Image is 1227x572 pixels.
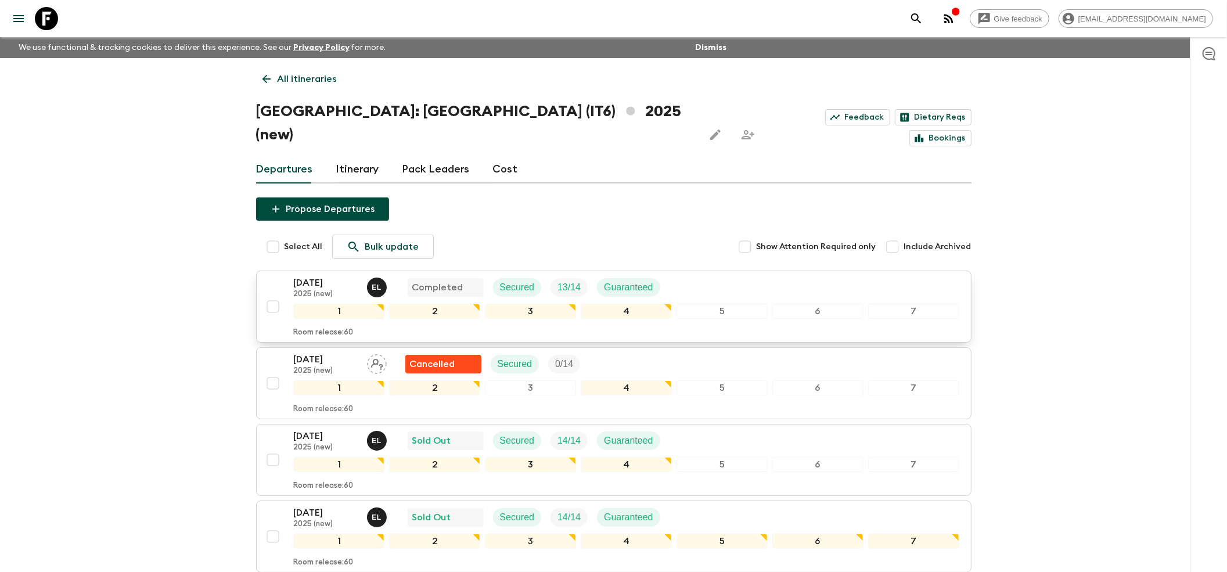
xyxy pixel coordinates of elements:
[493,431,542,450] div: Secured
[256,424,971,496] button: [DATE]2025 (new)Eleonora LongobardiSold OutSecuredTrip FillGuaranteed1234567Room release:60
[405,355,481,373] div: Flash Pack cancellation
[604,510,653,524] p: Guaranteed
[581,304,672,319] div: 4
[557,434,581,448] p: 14 / 14
[704,123,727,146] button: Edit this itinerary
[294,443,358,452] p: 2025 (new)
[581,380,672,395] div: 4
[294,366,358,376] p: 2025 (new)
[493,156,518,184] a: Cost
[548,355,580,373] div: Trip Fill
[389,534,480,549] div: 2
[294,429,358,443] p: [DATE]
[1059,9,1213,28] div: [EMAIL_ADDRESS][DOMAIN_NAME]
[294,352,358,366] p: [DATE]
[412,434,451,448] p: Sold Out
[367,434,389,444] span: Eleonora Longobardi
[14,37,391,58] p: We use functional & tracking cookies to deliver this experience. See our for more.
[367,281,389,290] span: Eleonora Longobardi
[677,534,768,549] div: 5
[868,457,959,472] div: 7
[581,534,672,549] div: 4
[294,328,354,337] p: Room release: 60
[868,534,959,549] div: 7
[825,109,890,125] a: Feedback
[294,520,358,529] p: 2025 (new)
[278,72,337,86] p: All itineraries
[367,431,389,451] button: EL
[294,457,385,472] div: 1
[868,304,959,319] div: 7
[909,130,971,146] a: Bookings
[412,510,451,524] p: Sold Out
[550,278,588,297] div: Trip Fill
[389,304,480,319] div: 2
[970,9,1049,28] a: Give feedback
[256,271,971,343] button: [DATE]2025 (new)Eleonora LongobardiCompletedSecuredTrip FillGuaranteed1234567Room release:60
[772,457,863,472] div: 6
[256,347,971,419] button: [DATE]2025 (new)Assign pack leaderFlash Pack cancellationSecuredTrip Fill1234567Room release:60
[491,355,539,373] div: Secured
[7,7,30,30] button: menu
[294,481,354,491] p: Room release: 60
[772,380,863,395] div: 6
[256,197,389,221] button: Propose Departures
[485,534,576,549] div: 3
[256,100,695,146] h1: [GEOGRAPHIC_DATA]: [GEOGRAPHIC_DATA] (IT6) 2025 (new)
[557,280,581,294] p: 13 / 14
[500,434,535,448] p: Secured
[372,513,382,522] p: E L
[332,235,434,259] a: Bulk update
[500,510,535,524] p: Secured
[493,278,542,297] div: Secured
[772,304,863,319] div: 6
[677,380,768,395] div: 5
[389,380,480,395] div: 2
[402,156,470,184] a: Pack Leaders
[293,44,350,52] a: Privacy Policy
[604,280,653,294] p: Guaranteed
[367,511,389,520] span: Eleonora Longobardi
[988,15,1049,23] span: Give feedback
[677,457,768,472] div: 5
[557,510,581,524] p: 14 / 14
[868,380,959,395] div: 7
[550,431,588,450] div: Trip Fill
[677,304,768,319] div: 5
[550,508,588,527] div: Trip Fill
[555,357,573,371] p: 0 / 14
[493,508,542,527] div: Secured
[294,534,385,549] div: 1
[581,457,672,472] div: 4
[372,436,382,445] p: E L
[367,508,389,527] button: EL
[772,534,863,549] div: 6
[757,241,876,253] span: Show Attention Required only
[604,434,653,448] p: Guaranteed
[498,357,532,371] p: Secured
[895,109,971,125] a: Dietary Reqs
[692,39,729,56] button: Dismiss
[367,358,387,367] span: Assign pack leader
[256,67,343,91] a: All itineraries
[485,304,576,319] div: 3
[285,241,323,253] span: Select All
[736,123,760,146] span: Share this itinerary
[336,156,379,184] a: Itinerary
[905,7,928,30] button: search adventures
[294,506,358,520] p: [DATE]
[294,276,358,290] p: [DATE]
[1072,15,1212,23] span: [EMAIL_ADDRESS][DOMAIN_NAME]
[412,280,463,294] p: Completed
[365,240,419,254] p: Bulk update
[500,280,535,294] p: Secured
[256,156,313,184] a: Departures
[294,405,354,414] p: Room release: 60
[485,457,576,472] div: 3
[294,380,385,395] div: 1
[485,380,576,395] div: 3
[294,558,354,567] p: Room release: 60
[410,357,455,371] p: Cancelled
[904,241,971,253] span: Include Archived
[389,457,480,472] div: 2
